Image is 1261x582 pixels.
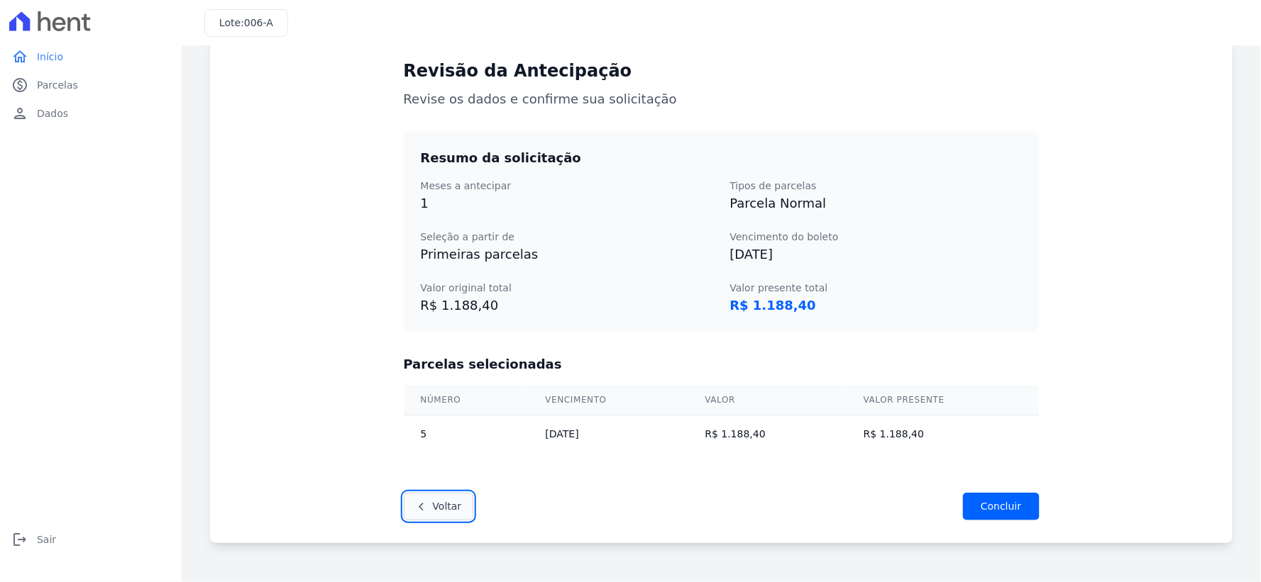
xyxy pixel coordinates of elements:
th: Valor presente [847,385,1040,415]
td: R$ 1.188,40 [688,415,847,454]
h3: Parcelas selecionadas [404,354,1040,374]
a: personDados [6,99,176,128]
th: Número [404,385,529,415]
a: Voltar [404,493,474,520]
a: paidParcelas [6,71,176,99]
span: 006-A [244,17,273,28]
dd: Primeiras parcelas [421,245,713,264]
dt: Vencimento do boleto [730,230,1023,245]
td: R$ 1.188,40 [847,415,1040,454]
a: homeInício [6,43,176,71]
dt: Meses a antecipar [421,179,713,194]
a: logoutSair [6,525,176,554]
th: Valor [688,385,847,415]
span: Início [37,50,63,64]
th: Vencimento [528,385,688,415]
dd: 1 [421,194,713,213]
dt: Valor presente total [730,281,1023,296]
td: [DATE] [528,415,688,454]
h1: Revisão da Antecipação [404,58,1040,84]
h2: Revise os dados e confirme sua solicitação [404,89,1040,108]
span: Dados [37,106,68,121]
dt: Seleção a partir de [421,230,713,245]
span: Sair [37,532,56,547]
dt: Valor original total [421,281,713,296]
dt: Tipos de parcelas [730,179,1023,194]
span: Parcelas [37,78,78,92]
dd: R$ 1.188,40 [421,296,713,315]
dd: R$ 1.188,40 [730,296,1023,315]
h3: Resumo da solicitação [421,148,1023,167]
dd: Parcela Normal [730,194,1023,213]
i: home [11,48,28,65]
i: person [11,105,28,122]
dd: [DATE] [730,245,1023,264]
input: Concluir [963,493,1039,520]
td: 5 [404,415,529,454]
i: paid [11,77,28,94]
h3: Lote: [219,16,273,30]
i: logout [11,531,28,548]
